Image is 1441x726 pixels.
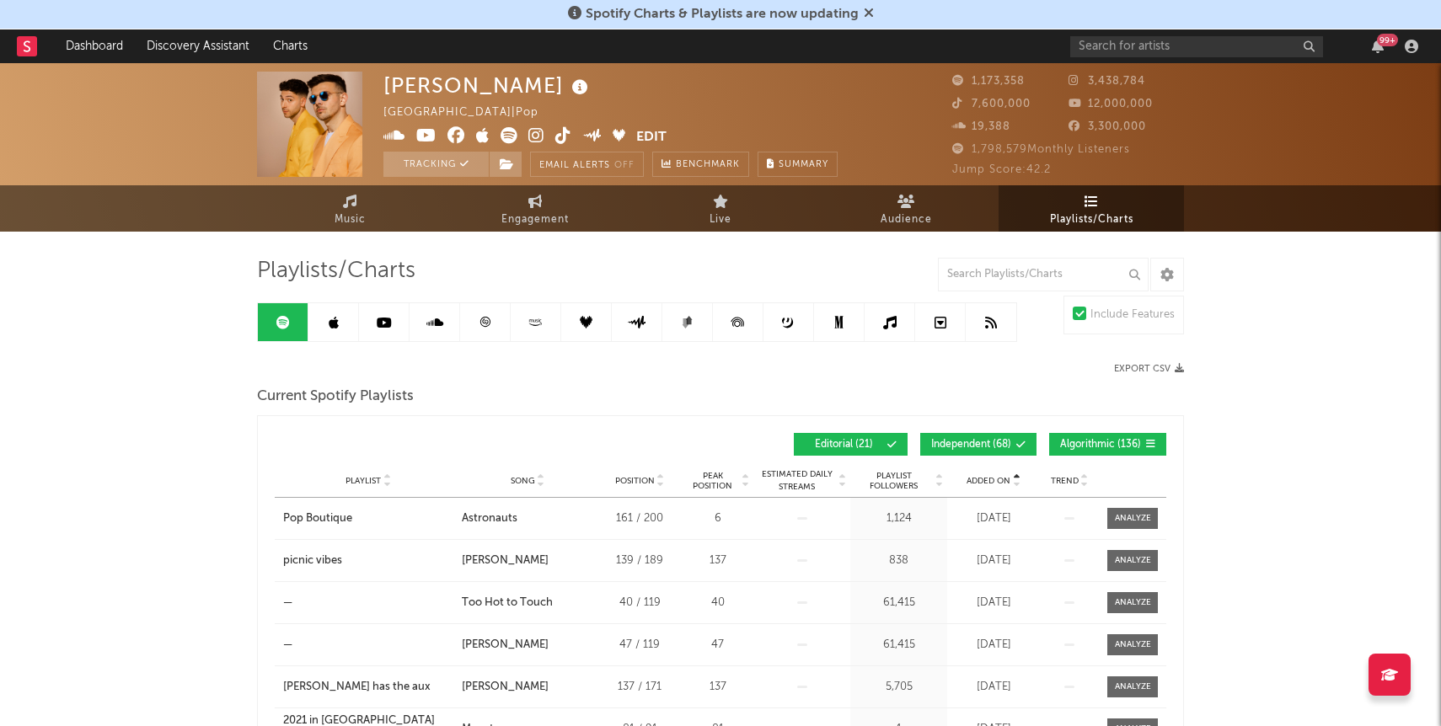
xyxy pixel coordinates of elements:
div: 838 [854,553,943,569]
span: Playlist [346,476,381,486]
div: 61,415 [854,595,943,611]
span: Position [615,476,655,486]
span: Jump Score: 42.2 [952,164,1051,175]
a: Music [257,185,442,232]
div: 137 / 171 [602,679,678,696]
div: [DATE] [951,510,1036,527]
span: Song [511,476,535,486]
span: 1,173,358 [952,76,1025,87]
a: Discovery Assistant [135,29,261,63]
span: Playlists/Charts [1050,210,1133,230]
div: 61,415 [854,637,943,654]
div: Too Hot to Touch [462,595,553,611]
div: [PERSON_NAME] [462,637,549,654]
a: Charts [261,29,319,63]
div: [PERSON_NAME] [462,553,549,569]
a: Audience [813,185,999,232]
div: 5,705 [854,679,943,696]
a: picnic vibes [283,553,453,569]
div: 47 [686,637,749,654]
span: 3,300,000 [1069,121,1146,132]
button: Independent(68) [920,433,1037,456]
span: Engagement [501,210,569,230]
span: Playlist Followers [854,471,933,491]
span: Playlists/Charts [257,261,415,281]
span: Benchmark [676,155,740,175]
input: Search Playlists/Charts [938,258,1149,291]
div: 137 [686,679,749,696]
div: [DATE] [951,679,1036,696]
a: Pop Boutique [283,510,453,527]
div: [DATE] [951,595,1036,611]
span: Peak Position [686,471,739,491]
input: Search for artists [1070,36,1323,57]
a: — [283,595,453,611]
div: 40 [686,595,749,611]
div: 99 + [1377,34,1398,46]
div: [PERSON_NAME] [462,679,549,696]
div: 47 / 119 [602,637,678,654]
button: 99+ [1372,40,1384,53]
span: Trend [1051,476,1079,486]
a: — [283,637,453,654]
div: 161 / 200 [602,510,678,527]
a: Dashboard [54,29,135,63]
a: [PERSON_NAME] has the aux [283,679,453,696]
a: Engagement [442,185,628,232]
span: Estimated Daily Streams [758,468,836,494]
div: — [283,637,292,654]
div: Astronauts [462,510,517,527]
div: [DATE] [951,553,1036,569]
span: Spotify Charts & Playlists are now updating [586,8,859,21]
em: Off [614,161,635,170]
div: 1,124 [854,510,943,527]
button: Algorithmic(136) [1049,433,1166,456]
span: 1,798,579 Monthly Listeners [952,144,1130,155]
span: Music [335,210,366,230]
span: Dismiss [864,8,874,21]
span: Summary [779,160,828,169]
span: Current Spotify Playlists [257,387,414,407]
span: 12,000,000 [1069,99,1153,109]
div: picnic vibes [283,553,342,569]
button: Email AlertsOff [530,152,644,177]
span: 19,388 [952,121,1010,132]
div: Pop Boutique [283,510,352,527]
div: [PERSON_NAME] has the aux [283,679,431,696]
div: [DATE] [951,637,1036,654]
button: Editorial(21) [794,433,908,456]
button: Export CSV [1114,364,1184,374]
div: 6 [686,510,749,527]
span: Audience [881,210,932,230]
button: Edit [636,127,667,148]
span: Added On [967,476,1010,486]
span: Live [710,210,731,230]
span: Algorithmic ( 136 ) [1060,440,1141,450]
span: Editorial ( 21 ) [805,440,882,450]
div: 139 / 189 [602,553,678,569]
div: 40 / 119 [602,595,678,611]
button: Summary [758,152,838,177]
div: — [283,595,292,611]
div: 137 [686,553,749,569]
button: Tracking [383,152,489,177]
span: Independent ( 68 ) [931,440,1011,450]
span: 3,438,784 [1069,76,1145,87]
a: Live [628,185,813,232]
a: Playlists/Charts [999,185,1184,232]
a: Benchmark [652,152,749,177]
div: [PERSON_NAME] [383,72,592,99]
div: Include Features [1090,305,1175,325]
span: 7,600,000 [952,99,1031,109]
div: [GEOGRAPHIC_DATA] | Pop [383,103,558,123]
